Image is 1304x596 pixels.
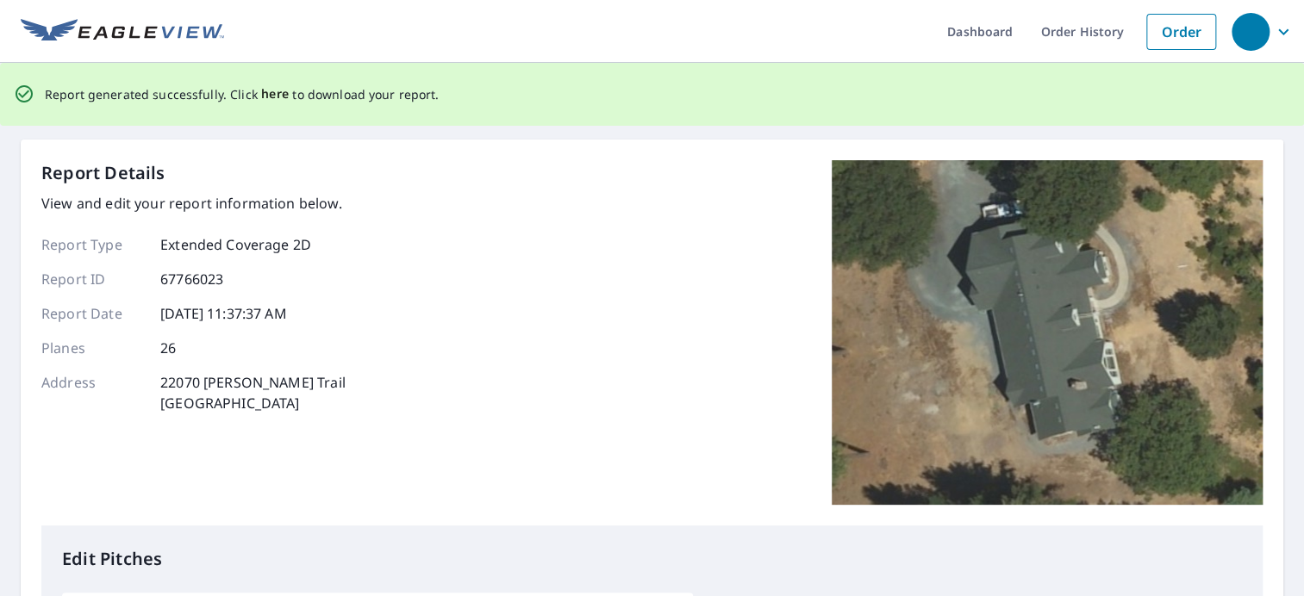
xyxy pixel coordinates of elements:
[160,303,287,324] p: [DATE] 11:37:37 AM
[41,160,165,186] p: Report Details
[160,269,223,289] p: 67766023
[41,269,145,289] p: Report ID
[41,372,145,413] p: Address
[41,234,145,255] p: Report Type
[160,372,346,413] p: 22070 [PERSON_NAME] Trail [GEOGRAPHIC_DATA]
[21,19,224,45] img: EV Logo
[1146,14,1216,50] a: Order
[45,84,440,105] p: Report generated successfully. Click to download your report.
[41,338,145,358] p: Planes
[41,193,346,214] p: View and edit your report information below.
[832,160,1263,505] img: Top image
[62,546,1242,572] p: Edit Pitches
[41,303,145,324] p: Report Date
[160,338,176,358] p: 26
[160,234,311,255] p: Extended Coverage 2D
[261,84,290,105] button: here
